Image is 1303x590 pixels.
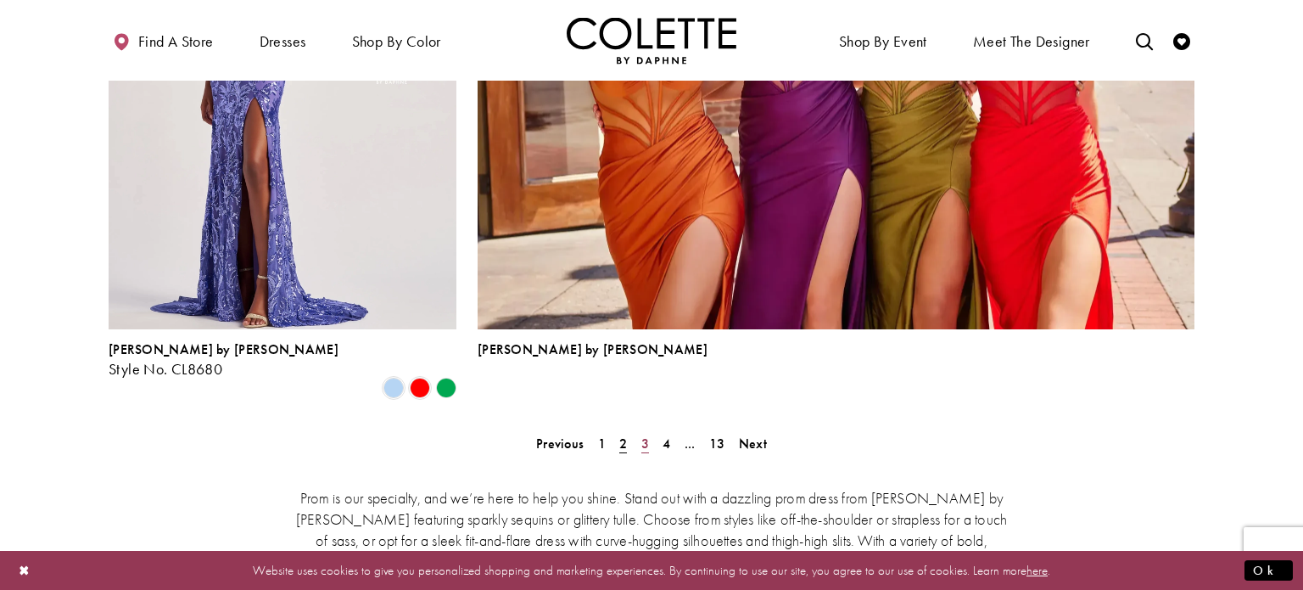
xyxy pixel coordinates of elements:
a: Prev Page [531,431,589,456]
button: Submit Dialog [1244,559,1293,581]
button: Close Dialog [10,555,39,585]
a: ... [679,431,701,456]
a: Visit Home Page [567,17,736,64]
span: 1 [598,435,606,452]
a: Page 3 [636,431,654,456]
p: Website uses cookies to give you personalized shopping and marketing experiences. By continuing t... [122,559,1181,582]
a: here [1026,561,1048,578]
span: Shop by color [352,33,441,50]
span: Style No. CL8680 [109,359,222,379]
span: Previous [536,435,584,452]
span: Dresses [260,33,306,50]
span: Find a store [138,33,214,50]
span: Dresses [255,17,310,64]
span: [PERSON_NAME] by [PERSON_NAME] [109,340,338,358]
a: Page 1 [593,431,611,456]
span: Meet the designer [973,33,1090,50]
span: Shop By Event [839,33,927,50]
a: Page 4 [657,431,675,456]
span: Next [739,435,767,452]
i: Red [410,378,430,398]
a: Meet the designer [969,17,1094,64]
span: Current Page [614,431,632,456]
span: 13 [709,435,725,452]
span: ... [685,435,696,452]
span: 2 [619,435,627,452]
span: Shop By Event [835,17,931,64]
span: 4 [663,435,670,452]
span: [PERSON_NAME] by [PERSON_NAME] [478,340,707,358]
a: Find a store [109,17,217,64]
span: 3 [641,435,649,452]
div: Colette by Daphne Style No. CL8680 [109,342,338,378]
i: Emerald [436,378,456,398]
a: Check Wishlist [1169,17,1194,64]
a: Next Page [734,431,772,456]
i: Periwinkle [383,378,404,398]
a: Toggle search [1132,17,1157,64]
span: Shop by color [348,17,445,64]
img: Colette by Daphne [567,17,736,64]
a: Page 13 [704,431,730,456]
